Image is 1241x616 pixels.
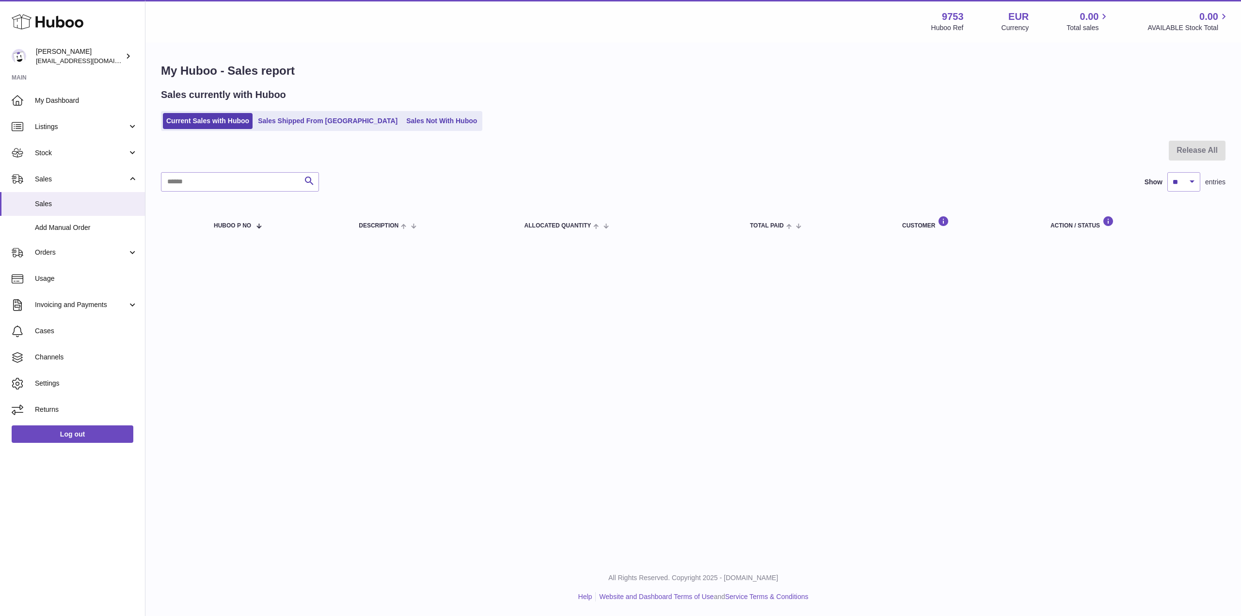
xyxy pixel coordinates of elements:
[599,593,714,600] a: Website and Dashboard Terms of Use
[35,148,127,158] span: Stock
[35,300,127,309] span: Invoicing and Payments
[942,10,964,23] strong: 9753
[35,175,127,184] span: Sales
[1147,23,1229,32] span: AVAILABLE Stock Total
[1080,10,1099,23] span: 0.00
[1066,23,1110,32] span: Total sales
[12,425,133,443] a: Log out
[255,113,401,129] a: Sales Shipped From [GEOGRAPHIC_DATA]
[214,223,251,229] span: Huboo P no
[359,223,398,229] span: Description
[36,47,123,65] div: [PERSON_NAME]
[35,122,127,131] span: Listings
[35,199,138,209] span: Sales
[1205,178,1225,187] span: entries
[1199,10,1218,23] span: 0.00
[35,248,127,257] span: Orders
[36,57,143,65] span: [EMAIL_ADDRESS][DOMAIN_NAME]
[153,573,1233,583] p: All Rights Reserved. Copyright 2025 - [DOMAIN_NAME]
[35,405,138,414] span: Returns
[35,326,138,336] span: Cases
[1002,23,1029,32] div: Currency
[931,23,964,32] div: Huboo Ref
[1050,216,1216,229] div: Action / Status
[1008,10,1029,23] strong: EUR
[725,593,809,600] a: Service Terms & Conditions
[35,274,138,283] span: Usage
[161,88,286,101] h2: Sales currently with Huboo
[525,223,591,229] span: ALLOCATED Quantity
[596,592,808,601] li: and
[403,113,480,129] a: Sales Not With Huboo
[1145,178,1162,187] label: Show
[163,113,253,129] a: Current Sales with Huboo
[12,49,26,64] img: info@welovenoni.com
[35,96,138,105] span: My Dashboard
[35,353,138,362] span: Channels
[1066,10,1110,32] a: 0.00 Total sales
[750,223,784,229] span: Total paid
[1147,10,1229,32] a: 0.00 AVAILABLE Stock Total
[578,593,592,600] a: Help
[35,379,138,388] span: Settings
[35,223,138,232] span: Add Manual Order
[161,63,1225,79] h1: My Huboo - Sales report
[902,216,1031,229] div: Customer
